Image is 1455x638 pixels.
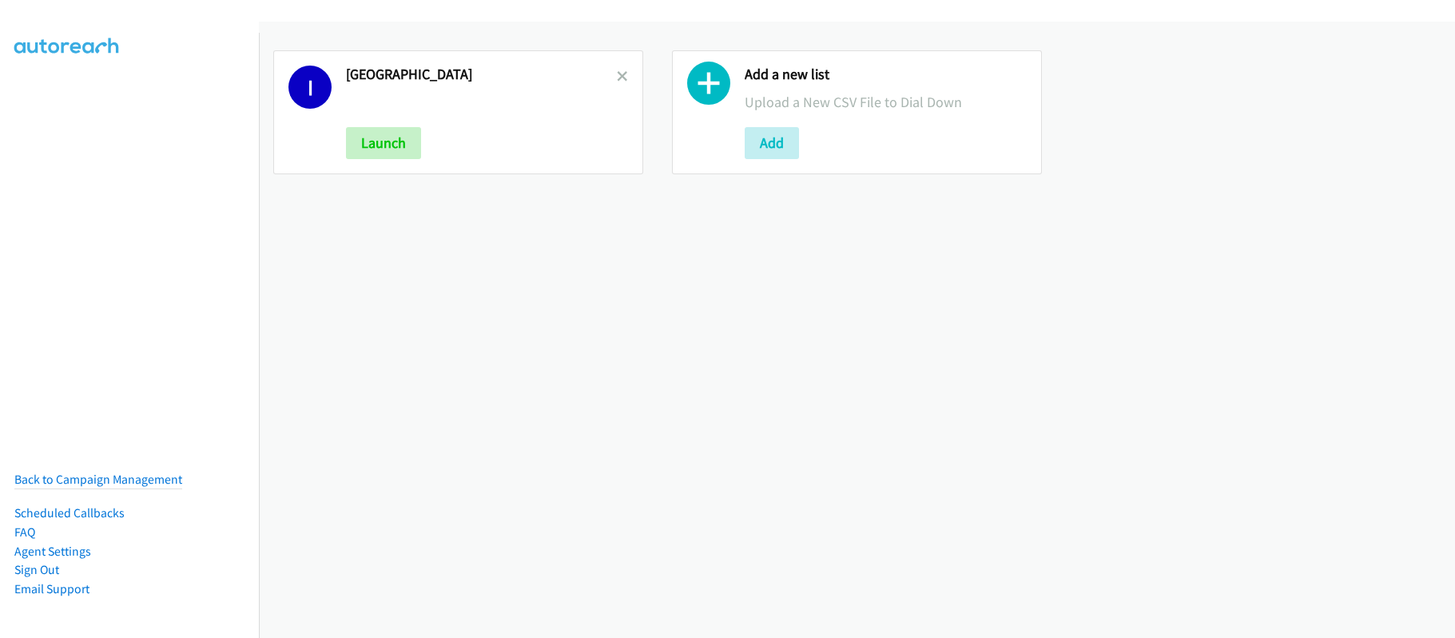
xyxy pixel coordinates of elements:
[346,66,617,84] h2: [GEOGRAPHIC_DATA]
[745,127,799,159] button: Add
[14,505,125,520] a: Scheduled Callbacks
[14,472,182,487] a: Back to Campaign Management
[288,66,332,109] h1: I
[745,66,1027,84] h2: Add a new list
[14,562,59,577] a: Sign Out
[14,544,91,559] a: Agent Settings
[346,127,421,159] button: Launch
[14,581,89,596] a: Email Support
[745,91,1027,113] p: Upload a New CSV File to Dial Down
[14,524,35,540] a: FAQ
